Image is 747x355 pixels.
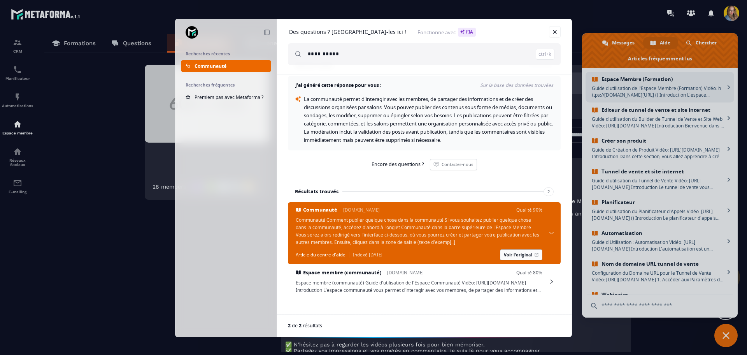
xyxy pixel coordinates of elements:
span: Premiers pas avec Metaforma ? [195,94,263,101]
span: 2 [288,322,291,329]
a: Fermer [549,26,561,38]
h1: Des questions ? [GEOGRAPHIC_DATA]-les ici ! [289,28,406,35]
span: Indexé [DATE] [349,251,382,258]
span: Qualité 90% [516,207,542,213]
div: de résultats [288,323,558,329]
span: Espace membre (communauté) [303,269,381,276]
span: 2 [544,187,554,196]
span: Communauté [303,207,337,213]
span: [DOMAIN_NAME] [387,269,424,276]
span: Fonctionne avec [417,28,476,37]
a: Réduire [261,27,272,38]
span: Article du centre d'aide [296,251,345,258]
span: Qualité 80% [516,270,542,276]
span: Espace membre (communauté) Guide d'utilisation de l'Espace Communauté Vidéo: [URL][DOMAIN_NAME] I... [296,279,542,294]
h4: J'ai généré cette réponse pour vous : [295,82,382,88]
span: Encore des questions ? [372,161,424,168]
h2: Recherches fréquentes [186,82,267,88]
span: 2 [299,322,302,329]
span: l'IA [458,28,476,37]
a: Voir l'original [500,249,542,260]
span: Communauté [195,63,226,69]
h2: Recherches récentes [186,51,267,57]
span: [DOMAIN_NAME] [343,207,380,213]
span: Communauté Comment publier quelque chose dans la communauté Si vous souhaitez publier quelque cho... [296,216,542,246]
h3: Résultats trouvés [295,187,338,196]
span: La communauté permet d'interagir avec les membres, de partager des informations et de créer des d... [304,95,554,143]
a: Contactez-nous [430,159,477,170]
span: Sur la base des données trouvées [382,82,554,88]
